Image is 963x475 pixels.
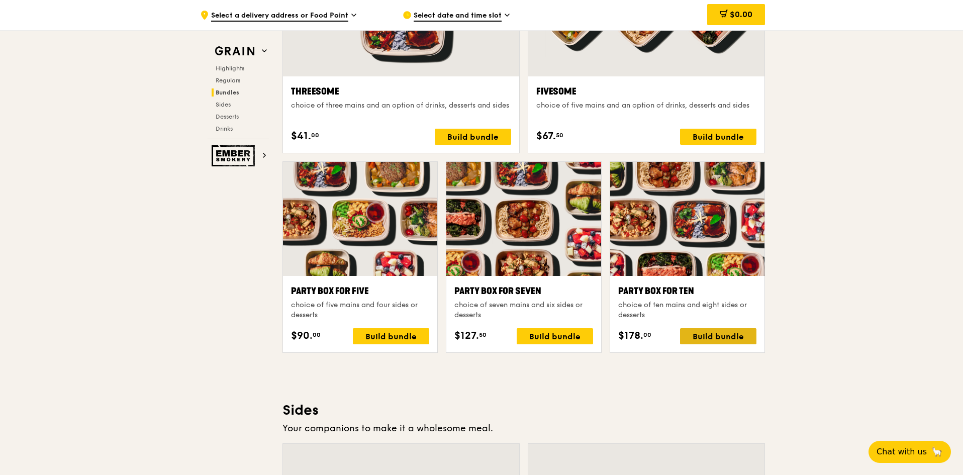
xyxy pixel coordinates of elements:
div: Party Box for Ten [618,284,756,298]
span: Highlights [216,65,244,72]
span: $41. [291,129,311,144]
span: $178. [618,328,643,343]
div: Build bundle [517,328,593,344]
div: Threesome [291,84,511,99]
div: Your companions to make it a wholesome meal. [282,421,765,435]
h3: Sides [282,401,765,419]
div: choice of five mains and four sides or desserts [291,300,429,320]
span: Regulars [216,77,240,84]
button: Chat with us🦙 [869,441,951,463]
div: Fivesome [536,84,756,99]
span: 🦙 [931,446,943,458]
span: Select a delivery address or Food Point [211,11,348,22]
span: $0.00 [730,10,752,19]
img: Ember Smokery web logo [212,145,258,166]
span: $67. [536,129,556,144]
span: Drinks [216,125,233,132]
div: Build bundle [353,328,429,344]
span: Bundles [216,89,239,96]
span: Desserts [216,113,239,120]
span: 50 [556,131,563,139]
div: choice of three mains and an option of drinks, desserts and sides [291,101,511,111]
div: Party Box for Five [291,284,429,298]
span: Select date and time slot [414,11,502,22]
div: choice of five mains and an option of drinks, desserts and sides [536,101,756,111]
img: Grain web logo [212,42,258,60]
div: Party Box for Seven [454,284,593,298]
span: 00 [313,331,321,339]
span: $127. [454,328,479,343]
div: Build bundle [435,129,511,145]
div: Build bundle [680,328,756,344]
div: choice of ten mains and eight sides or desserts [618,300,756,320]
span: 00 [311,131,319,139]
span: 00 [643,331,651,339]
span: $90. [291,328,313,343]
span: Sides [216,101,231,108]
span: Chat with us [877,446,927,458]
span: 50 [479,331,487,339]
div: Build bundle [680,129,756,145]
div: choice of seven mains and six sides or desserts [454,300,593,320]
